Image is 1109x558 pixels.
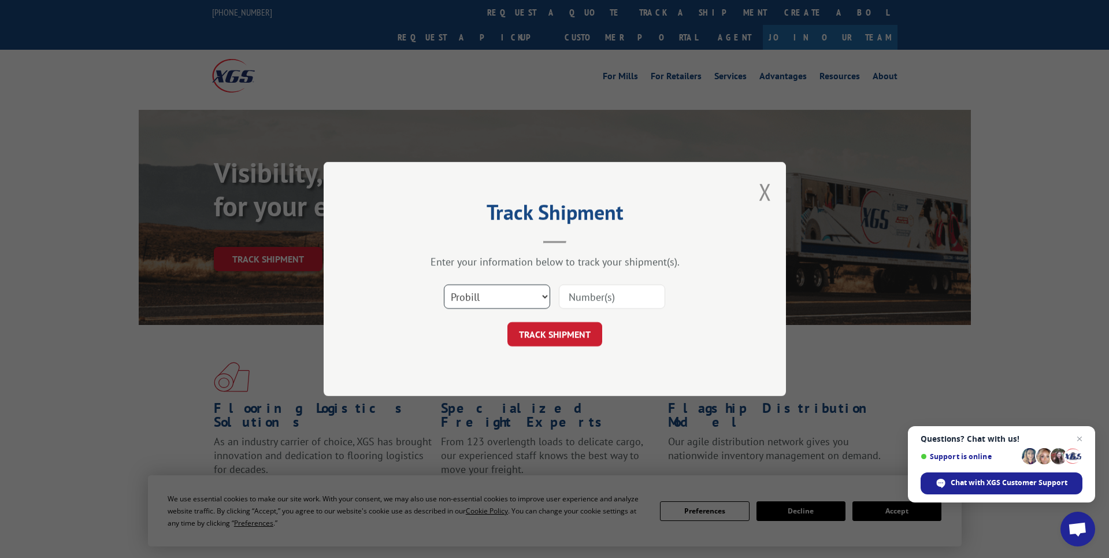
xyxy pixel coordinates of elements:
[381,255,728,268] div: Enter your information below to track your shipment(s).
[1060,512,1095,546] a: Open chat
[921,434,1082,444] span: Questions? Chat with us!
[921,472,1082,494] span: Chat with XGS Customer Support
[921,452,1018,461] span: Support is online
[507,322,602,346] button: TRACK SHIPMENT
[951,478,1067,488] span: Chat with XGS Customer Support
[381,204,728,226] h2: Track Shipment
[759,176,772,207] button: Close modal
[559,284,665,309] input: Number(s)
